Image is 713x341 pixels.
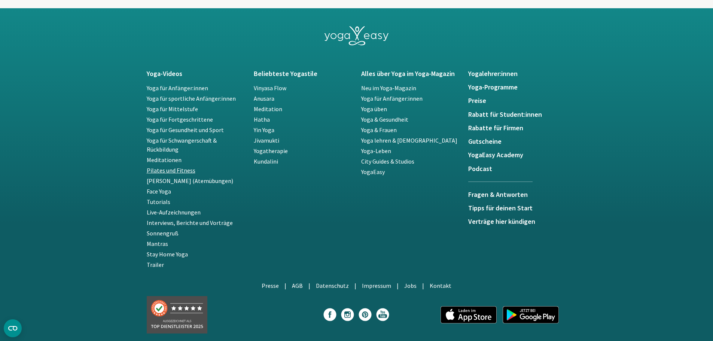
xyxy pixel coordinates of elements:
[147,240,168,247] a: Mantras
[468,151,567,159] a: YogaEasy Academy
[147,137,217,153] a: Yoga für Schwangerschaft & Rückbildung
[468,111,567,118] a: Rabatt für Student:innen
[468,138,567,145] a: Gutscheine
[468,97,567,104] a: Preise
[397,281,399,290] li: |
[147,167,195,174] a: Pilates und Fitness
[361,147,391,155] a: Yoga-Leben
[361,137,457,144] a: Yoga lehren & [DEMOGRAPHIC_DATA]
[147,177,233,185] a: [PERSON_NAME] (Atemübungen)
[404,282,417,289] a: Jobs
[254,84,286,92] a: Vinyasa Flow
[361,84,416,92] a: Neu im Yoga-Magazin
[254,126,274,134] a: Yin Yoga
[147,95,236,102] a: Yoga für sportliche Anfänger:innen
[362,282,391,289] a: Impressum
[316,282,349,289] a: Datenschutz
[147,84,208,92] a: Yoga für Anfänger:innen
[430,282,451,289] a: Kontakt
[361,105,387,113] a: Yoga üben
[468,70,567,77] a: Yogalehrer:innen
[147,250,188,258] a: Stay Home Yoga
[468,204,567,212] a: Tipps für deinen Start
[292,282,303,289] a: AGB
[254,147,288,155] a: Yogatherapie
[147,188,171,195] a: Face Yoga
[361,116,408,123] a: Yoga & Gesundheit
[254,137,279,144] a: Jivamukti
[468,191,533,198] h5: Fragen & Antworten
[503,306,559,323] img: app_googleplay_de.png
[254,95,274,102] a: Anusara
[468,165,567,173] a: Podcast
[147,296,207,334] img: Top Dienstleister 2025
[147,208,201,216] a: Live-Aufzeichnungen
[147,261,164,268] a: Trailer
[361,168,385,176] a: YogaEasy
[361,158,414,165] a: City Guides & Studios
[468,218,567,225] a: Verträge hier kündigen
[468,124,567,132] a: Rabatte für Firmen
[441,306,497,323] img: app_appstore_de.png
[254,105,282,113] a: Meditation
[262,282,279,289] a: Presse
[308,281,310,290] li: |
[147,126,224,134] a: Yoga für Gesundheit und Sport
[147,116,213,123] a: Yoga für Fortgeschrittene
[361,70,460,77] a: Alles über Yoga im Yoga-Magazin
[254,70,352,77] a: Beliebteste Yogastile
[468,182,533,204] a: Fragen & Antworten
[354,281,356,290] li: |
[4,319,22,337] button: CMP-Widget öffnen
[284,281,286,290] li: |
[147,156,182,164] a: Meditationen
[147,229,179,237] a: Sonnengruß
[361,126,397,134] a: Yoga & Frauen
[468,83,567,91] a: Yoga-Programme
[254,116,270,123] a: Hatha
[147,198,170,205] a: Tutorials
[361,95,423,102] a: Yoga für Anfänger:innen
[254,158,278,165] a: Kundalini
[147,219,233,226] a: Interviews, Berichte und Vorträge
[422,281,424,290] li: |
[147,105,198,113] a: Yoga für Mittelstufe
[147,70,245,77] a: Yoga-Videos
